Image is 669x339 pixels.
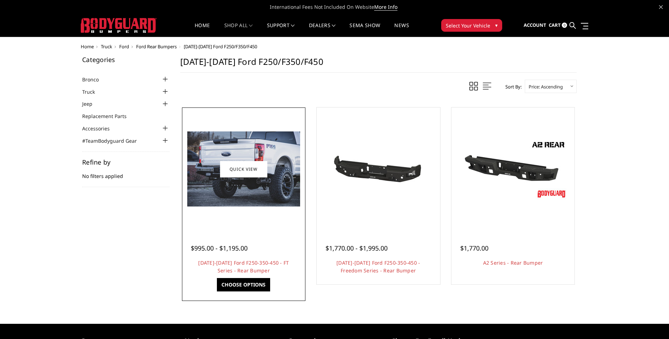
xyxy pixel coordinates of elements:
button: Select Your Vehicle [441,19,502,32]
div: No filters applied [82,159,170,187]
span: 0 [562,23,567,28]
a: Bronco [82,76,108,83]
a: #TeamBodyguard Gear [82,137,146,144]
a: Accessories [82,125,118,132]
h1: [DATE]-[DATE] Ford F250/F350/F450 [180,56,577,73]
a: Truck [82,88,104,95]
a: A2 Series - Rear Bumper A2 Series - Rear Bumper [453,109,573,229]
span: Cart [549,22,561,28]
a: Ford Rear Bumpers [136,43,177,50]
a: shop all [224,23,253,37]
span: [DATE]-[DATE] Ford F250/F350/F450 [184,43,257,50]
span: $995.00 - $1,195.00 [191,244,248,252]
img: 2017-2022 Ford F250-350-450 - Freedom Series - Rear Bumper [322,142,435,196]
a: Choose Options [217,278,270,291]
a: Support [267,23,295,37]
span: Account [524,22,546,28]
a: Quick view [220,161,267,177]
a: Home [195,23,210,37]
a: 2017-2022 Ford F250-350-450 - Freedom Series - Rear Bumper [318,109,438,229]
span: $1,770.00 - $1,995.00 [326,244,388,252]
h5: Refine by [82,159,170,165]
a: A2 Series - Rear Bumper [483,259,543,266]
a: [DATE]-[DATE] Ford F250-350-450 - Freedom Series - Rear Bumper [336,259,420,274]
a: Jeep [82,100,101,107]
img: BODYGUARD BUMPERS [81,18,157,33]
a: Cart 0 [549,16,567,35]
a: [DATE]-[DATE] Ford F250-350-450 - FT Series - Rear Bumper [198,259,289,274]
a: Replacement Parts [82,112,135,120]
img: 2017-2022 Ford F250-350-450 - FT Series - Rear Bumper [187,131,300,207]
a: SEMA Show [349,23,380,37]
a: Dealers [309,23,336,37]
a: Account [524,16,546,35]
h5: Categories [82,56,170,63]
a: More Info [374,4,397,11]
a: Truck [101,43,112,50]
span: Select Your Vehicle [446,22,490,29]
a: News [394,23,409,37]
span: $1,770.00 [460,244,488,252]
a: 2017-2022 Ford F250-350-450 - FT Series - Rear Bumper 2017-2022 Ford F250-350-450 - FT Series - R... [184,109,304,229]
a: Ford [119,43,129,50]
span: ▾ [495,21,498,29]
a: Home [81,43,94,50]
label: Sort By: [501,81,522,92]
